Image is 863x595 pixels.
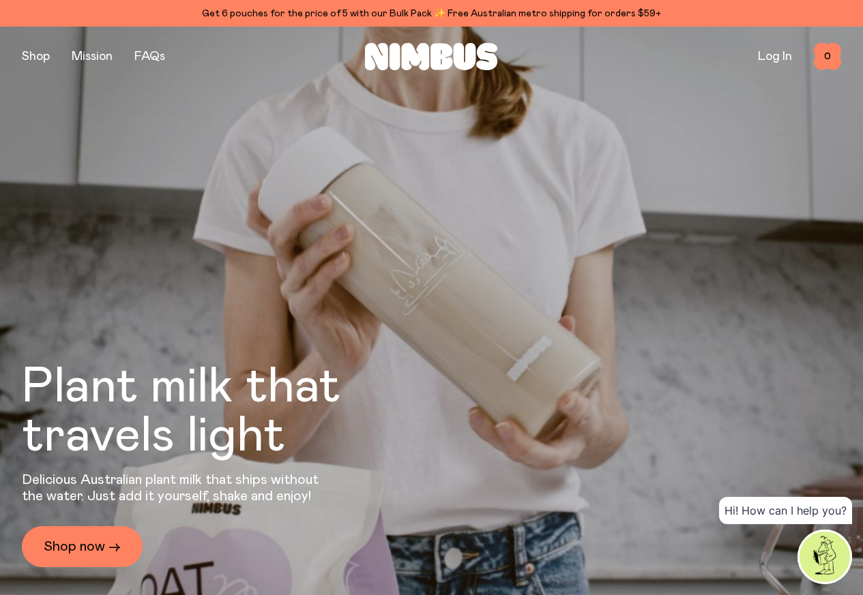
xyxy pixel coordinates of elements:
div: Get 6 pouches for the price of 5 with our Bulk Pack ✨ Free Australian metro shipping for orders $59+ [22,5,841,22]
img: agent [800,532,850,582]
p: Delicious Australian plant milk that ships without the water. Just add it yourself, shake and enjoy! [22,472,327,504]
a: Log In [758,50,792,63]
a: Shop now → [22,526,143,567]
button: 0 [814,43,841,70]
a: Mission [72,50,113,63]
div: Hi! How can I help you? [719,497,852,524]
a: FAQs [134,50,165,63]
h1: Plant milk that travels light [22,363,415,461]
